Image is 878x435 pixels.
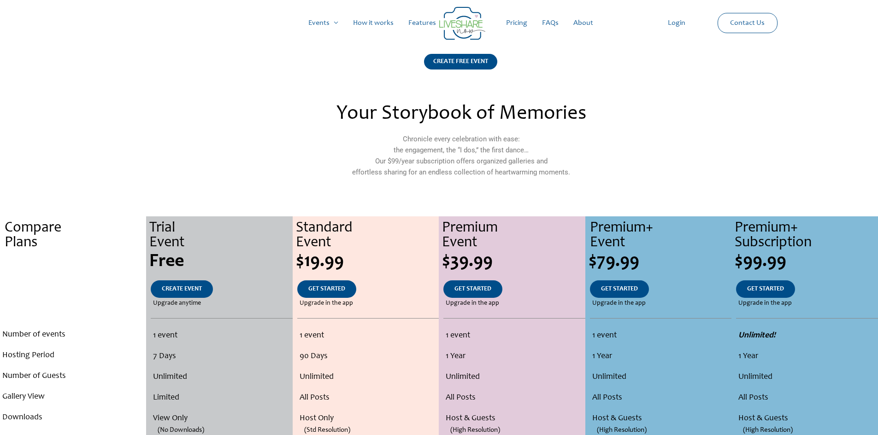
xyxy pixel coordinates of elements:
li: 1 Year [592,346,729,367]
li: Unlimited [738,367,875,388]
li: 7 Days [153,346,289,367]
li: All Posts [300,388,436,408]
div: $19.99 [296,253,439,271]
li: Limited [153,388,289,408]
li: Downloads [2,407,144,428]
div: Compare Plans [5,221,146,250]
a: GET STARTED [590,280,649,298]
a: Pricing [499,8,535,38]
span: Upgrade in the app [738,298,792,309]
li: Host & Guests [738,408,875,429]
span: . [72,286,74,292]
a: Features [401,8,443,38]
li: 1 event [300,325,436,346]
li: Unlimited [300,367,436,388]
li: Hosting Period [2,345,144,366]
span: GET STARTED [454,286,491,292]
span: . [71,253,76,271]
div: CREATE FREE EVENT [424,54,497,70]
li: Gallery View [2,387,144,407]
nav: Site Navigation [16,8,862,38]
li: Number of Guests [2,366,144,387]
li: 1 Year [738,346,875,367]
span: GET STARTED [747,286,784,292]
li: 90 Days [300,346,436,367]
a: FAQs [535,8,566,38]
a: GET STARTED [443,280,502,298]
h2: Your Storybook of Memories [261,104,660,124]
li: Number of events [2,325,144,345]
div: Trial Event [149,221,292,250]
span: . [72,300,74,307]
a: How it works [346,8,401,38]
strong: Unlimited! [738,331,776,340]
li: 1 event [446,325,583,346]
li: Host & Guests [446,408,583,429]
span: GET STARTED [601,286,638,292]
div: Premium Event [442,221,585,250]
a: About [566,8,601,38]
div: Standard Event [296,221,439,250]
a: CREATE FREE EVENT [424,54,497,81]
a: GET STARTED [297,280,356,298]
div: Premium+ Event [590,221,731,250]
span: Upgrade in the app [592,298,646,309]
li: Unlimited [153,367,289,388]
li: Host Only [300,408,436,429]
li: 1 event [592,325,729,346]
span: Upgrade in the app [446,298,499,309]
img: Group 14 | Live Photo Slideshow for Events | Create Free Events Album for Any Occasion [439,7,485,40]
a: Events [301,8,346,38]
div: $79.99 [589,253,731,271]
li: 1 Year [446,346,583,367]
a: Login [660,8,693,38]
li: View Only [153,408,289,429]
div: $39.99 [442,253,585,271]
a: CREATE EVENT [151,280,213,298]
li: Host & Guests [592,408,729,429]
div: $99.99 [735,253,878,271]
a: GET STARTED [736,280,795,298]
li: All Posts [446,388,583,408]
div: Premium+ Subscription [735,221,878,250]
div: Free [149,253,292,271]
li: Unlimited [592,367,729,388]
span: Upgrade in the app [300,298,353,309]
a: . [61,280,85,298]
p: Chronicle every celebration with ease: the engagement, the “I dos,” the first dance… Our $99/year... [261,133,660,178]
span: Upgrade anytime [153,298,201,309]
li: Unlimited [446,367,583,388]
span: GET STARTED [308,286,345,292]
span: CREATE EVENT [162,286,202,292]
li: All Posts [592,388,729,408]
li: All Posts [738,388,875,408]
li: 1 event [153,325,289,346]
a: Contact Us [723,13,772,33]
